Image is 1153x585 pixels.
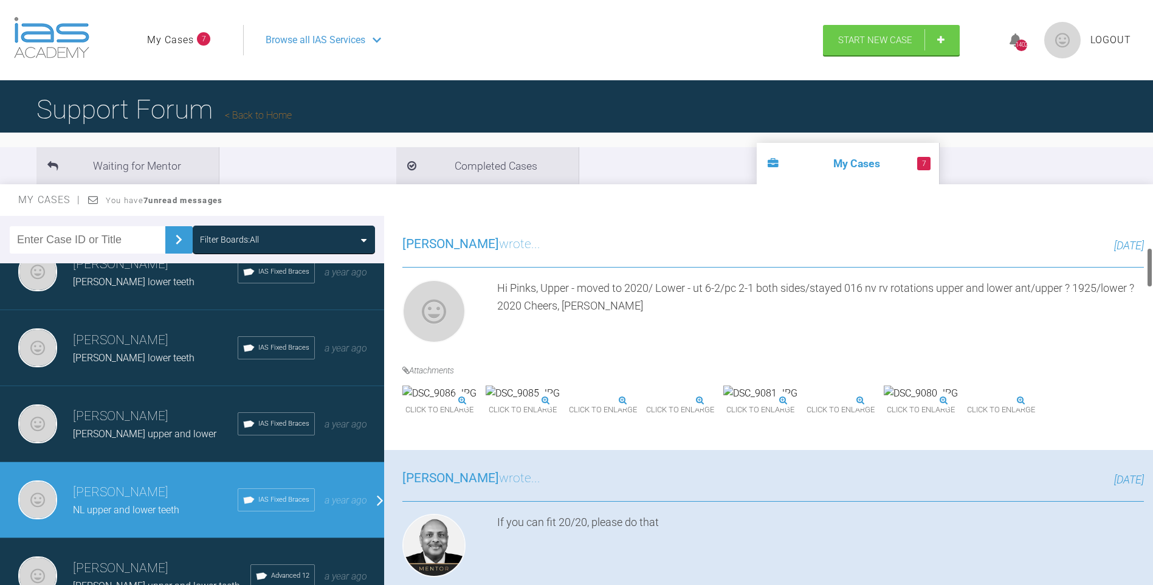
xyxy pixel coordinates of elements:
[497,514,1144,582] div: If you can fit 20/20, please do that
[73,504,179,516] span: NL upper and lower teeth
[200,233,259,246] div: Filter Boards: All
[197,32,210,46] span: 7
[169,230,188,249] img: chevronRight.28bd32b0.svg
[325,418,367,430] span: a year ago
[147,32,194,48] a: My Cases
[884,401,958,420] span: Click to enlarge
[225,109,292,121] a: Back to Home
[73,406,238,427] h3: [PERSON_NAME]
[838,35,912,46] span: Start New Case
[258,266,309,277] span: IAS Fixed Braces
[807,401,875,420] span: Click to enlarge
[73,352,194,364] span: [PERSON_NAME] lower teeth
[36,88,292,131] h1: Support Forum
[73,428,216,440] span: [PERSON_NAME] upper and lower
[486,386,560,401] img: DSC_9085.JPG
[325,494,367,506] span: a year ago
[271,570,309,581] span: Advanced 12
[402,514,466,577] img: Utpalendu Bose
[402,364,1144,377] h4: Attachments
[1090,32,1131,48] a: Logout
[884,386,958,401] img: DSC_9080.JPG
[1114,473,1144,486] span: [DATE]
[402,234,540,255] h3: wrote...
[258,494,309,505] span: IAS Fixed Braces
[402,280,466,343] img: Neil Fearns
[36,147,219,184] li: Waiting for Mentor
[646,401,714,420] span: Click to enlarge
[73,330,238,351] h3: [PERSON_NAME]
[967,401,1035,420] span: Click to enlarge
[486,401,560,420] span: Click to enlarge
[497,280,1144,348] div: Hi Pinks, Upper - moved to 2020/ Lower - ut 6-2/pc 2-1 both sides/stayed 016 nv rv rotations uppe...
[569,401,637,420] span: Click to enlarge
[402,468,540,489] h3: wrote...
[14,17,89,58] img: logo-light.3e3ef733.png
[823,25,960,55] a: Start New Case
[1016,40,1027,51] div: 1402
[143,196,222,205] strong: 7 unread messages
[18,480,57,519] img: Neil Fearns
[325,266,367,278] span: a year ago
[325,342,367,354] span: a year ago
[723,386,797,401] img: DSC_9081.JPG
[18,328,57,367] img: Neil Fearns
[723,401,797,420] span: Click to enlarge
[325,570,367,582] span: a year ago
[757,143,939,184] li: My Cases
[106,196,223,205] span: You have
[73,254,238,275] h3: [PERSON_NAME]
[1114,239,1144,252] span: [DATE]
[18,404,57,443] img: Neil Fearns
[402,386,477,401] img: DSC_9086.JPG
[402,237,499,251] span: [PERSON_NAME]
[402,471,499,485] span: [PERSON_NAME]
[73,558,250,579] h3: [PERSON_NAME]
[917,157,931,170] span: 7
[266,32,365,48] span: Browse all IAS Services
[18,194,81,206] span: My Cases
[1044,22,1081,58] img: profile.png
[10,226,165,254] input: Enter Case ID or Title
[402,401,477,420] span: Click to enlarge
[396,147,579,184] li: Completed Cases
[258,418,309,429] span: IAS Fixed Braces
[18,252,57,291] img: Neil Fearns
[73,276,194,288] span: [PERSON_NAME] lower teeth
[258,342,309,353] span: IAS Fixed Braces
[73,482,238,503] h3: [PERSON_NAME]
